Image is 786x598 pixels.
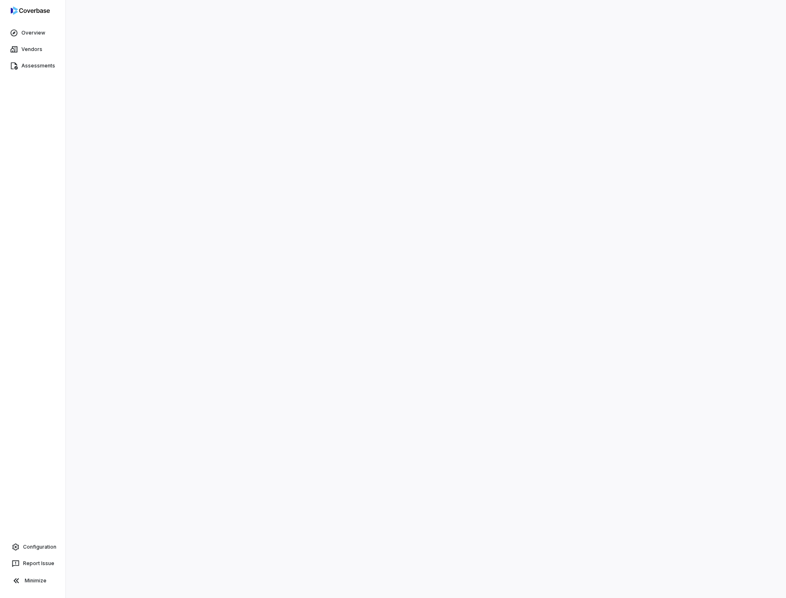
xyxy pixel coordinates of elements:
a: Assessments [2,58,64,73]
img: logo-D7KZi-bG.svg [11,7,50,15]
a: Overview [2,25,64,40]
button: Report Issue [3,556,62,571]
button: Minimize [3,573,62,589]
a: Configuration [3,540,62,554]
a: Vendors [2,42,64,57]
